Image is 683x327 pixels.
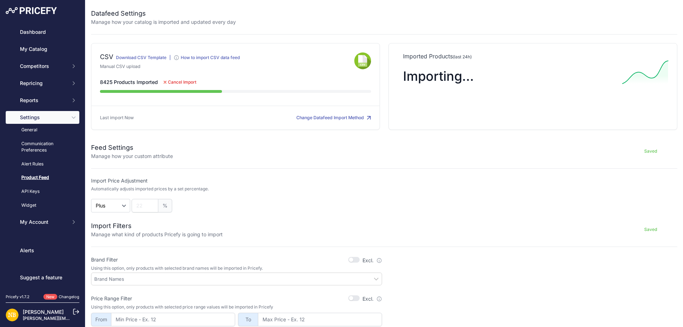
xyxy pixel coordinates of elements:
a: General [6,124,79,136]
p: Using this option, only products with selected price range values will be imported in Pricefy [91,304,382,310]
span: % [158,199,172,212]
h2: Import Filters [91,221,223,231]
span: Competitors [20,63,67,70]
button: Saved [624,146,677,157]
label: Excl. [362,295,382,302]
input: Brand Names [94,276,382,282]
span: Settings [20,114,67,121]
a: Communication Preferences [6,138,79,157]
a: Dashboard [6,26,79,38]
a: Alert Rules [6,158,79,170]
span: New [43,294,57,300]
div: | [169,55,171,63]
div: 8425 Products Imported [100,79,371,86]
a: Widget [6,199,79,212]
a: Suggest a feature [6,271,79,284]
div: Pricefy v1.7.2 [6,294,30,300]
a: My Catalog [6,43,79,56]
input: Max Price - Ex. 12 [258,313,382,326]
p: Last import Now [100,115,134,121]
span: Cancel Import [168,79,196,85]
span: From [91,313,111,326]
label: Excl. [362,257,382,264]
a: Download CSV Template [116,55,166,60]
a: [PERSON_NAME][EMAIL_ADDRESS][DOMAIN_NAME] [23,316,132,321]
span: To [238,313,258,326]
div: How to import CSV data feed [181,55,240,60]
p: Manage how your custom attribute [91,153,173,160]
p: Manage what kind of products Pricefy is going to import [91,231,223,238]
p: Using this option, only products with selected brand names will be imported in Pricefy. [91,265,382,271]
a: Product Feed [6,172,79,184]
input: 22 [132,199,158,212]
span: My Account [20,218,67,226]
span: Repricing [20,80,67,87]
button: Change Datafeed Import Method [296,115,371,121]
button: Saved [624,224,677,235]
input: Min Price - Ex. 12 [111,313,235,326]
p: Manage how your catalog is imported and updated every day [91,19,236,26]
button: Competitors [6,60,79,73]
a: [PERSON_NAME] [23,309,64,315]
nav: Sidebar [6,26,79,285]
div: CSV [100,52,113,63]
span: (last 24h) [453,54,472,59]
a: Changelog [59,294,79,299]
a: API Keys [6,185,79,198]
span: Reports [20,97,67,104]
h2: Feed Settings [91,143,173,153]
button: Settings [6,111,79,124]
img: Pricefy Logo [6,7,57,14]
a: How to import CSV data feed [174,56,240,62]
p: Manual CSV upload [100,63,354,70]
label: Import Price Adjustment [91,177,382,184]
p: Automatically adjusts imported prices by a set percentage. [91,186,209,192]
a: Alerts [6,244,79,257]
span: Importing... [403,68,474,84]
button: Repricing [6,77,79,90]
button: Reports [6,94,79,107]
label: Price Range Filter [91,295,132,302]
button: My Account [6,216,79,228]
p: Imported Products [403,52,663,60]
h2: Datafeed Settings [91,9,236,19]
label: Brand Filter [91,256,118,263]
